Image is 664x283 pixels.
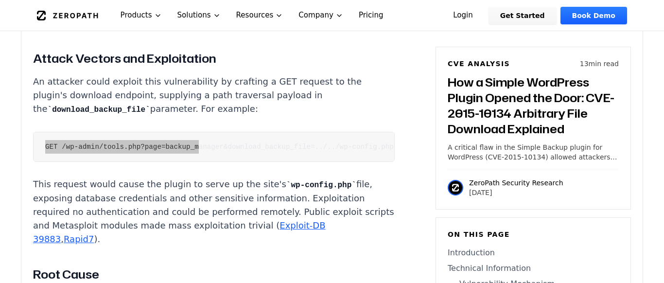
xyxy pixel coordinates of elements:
[448,263,619,274] a: Technical Information
[48,106,150,114] code: download_backup_file
[448,142,619,162] p: A critical flaw in the Simple Backup plugin for WordPress (CVE-2015-10134) allowed attackers to d...
[33,265,395,283] h3: Root Cause
[33,177,395,246] p: This request would cause the plugin to serve up the site's file, exposing database credentials an...
[560,7,627,24] a: Book Demo
[448,74,619,137] h3: How a Simple WordPress Plugin Opened the Door: CVE-2015-10134 Arbitrary File Download Explained
[286,181,356,190] code: wp-config.php
[33,50,395,67] h3: Attack Vectors and Exploitation
[469,178,563,188] p: ZeroPath Security Research
[441,7,485,24] a: Login
[489,7,557,24] a: Get Started
[448,230,619,239] h6: On this page
[448,180,463,195] img: ZeroPath Security Research
[580,59,619,69] p: 13 min read
[469,188,563,197] p: [DATE]
[45,143,394,151] code: GET /wp-admin/tools.php?page=backup_manager&download_backup_file=../../wp-config.php
[33,75,395,116] p: An attacker could exploit this vulnerability by crafting a GET request to the plugin's download e...
[448,59,510,69] h6: CVE Analysis
[64,234,94,244] a: Rapid7
[448,247,619,259] a: Introduction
